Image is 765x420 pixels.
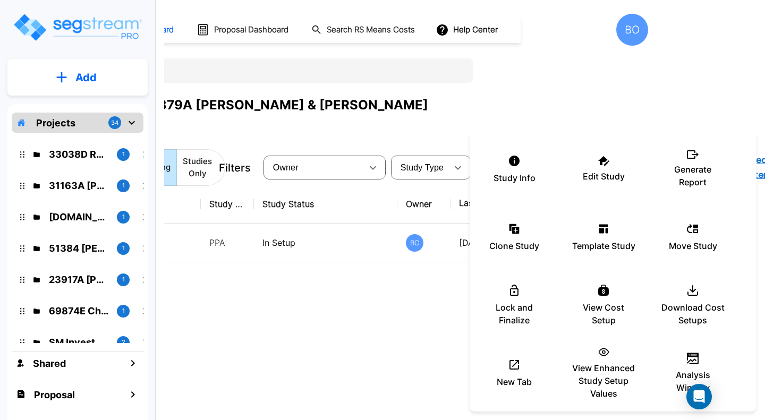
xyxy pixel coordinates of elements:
p: Edit Study [583,170,625,183]
p: View Cost Setup [572,301,635,327]
p: Study Info [494,172,535,184]
p: Move Study [669,239,717,252]
p: Lock and Finalize [482,301,546,327]
p: Template Study [572,239,635,252]
p: View Enhanced Study Setup Values [572,362,635,400]
p: Clone Study [489,239,539,252]
p: Analysis Window [661,368,725,394]
p: Generate Report [661,163,725,188]
p: Download Cost Setups [661,301,725,327]
p: New Tab [497,375,532,388]
div: Open Intercom Messenger [686,384,712,409]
